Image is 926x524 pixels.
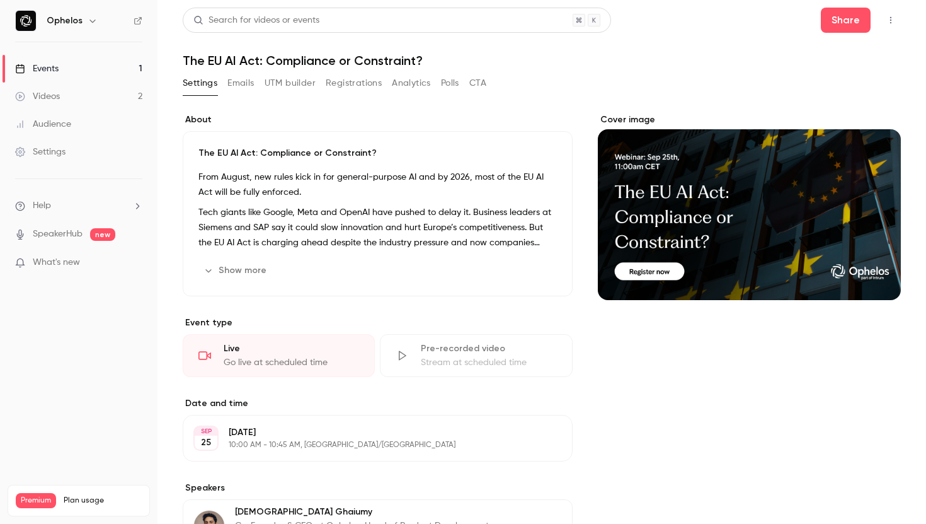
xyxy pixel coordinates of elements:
[229,440,506,450] p: 10:00 AM - 10:45 AM, [GEOGRAPHIC_DATA]/[GEOGRAPHIC_DATA]
[421,356,556,369] div: Stream at scheduled time
[229,426,506,439] p: [DATE]
[235,506,491,518] p: [DEMOGRAPHIC_DATA] Ghaiumy
[16,493,56,508] span: Premium
[198,147,557,160] p: The EU AI Act: Compliance or Constraint?
[201,436,211,449] p: 25
[469,73,486,93] button: CTA
[326,73,382,93] button: Registrations
[183,53,901,68] h1: The EU AI Act: Compliance or Constraint?
[598,114,901,300] section: Cover image
[183,334,375,377] div: LiveGo live at scheduled time
[380,334,572,377] div: Pre-recorded videoStream at scheduled time
[441,73,459,93] button: Polls
[193,14,319,27] div: Search for videos or events
[198,170,557,200] p: From August, new rules kick in for general-purpose AI and by 2026, most of the EU AI Act will be ...
[183,317,573,329] p: Event type
[183,73,217,93] button: Settings
[198,205,557,250] p: Tech giants like Google, Meta and OpenAI have pushed to delay it. Business leaders at Siemens and...
[15,62,59,75] div: Events
[127,257,142,269] iframe: Noticeable Trigger
[183,114,573,126] label: About
[183,397,573,410] label: Date and time
[195,427,217,436] div: SEP
[15,118,71,131] div: Audience
[598,114,901,126] label: Cover image
[421,342,556,355] div: Pre-recorded video
[198,260,274,281] button: Show more
[821,8,871,33] button: Share
[47,15,83,27] h6: Ophelos
[15,146,66,158] div: Settings
[15,199,142,213] li: help-dropdown-opener
[265,73,316,93] button: UTM builder
[33,199,51,213] span: Help
[33,228,83,241] a: SpeakerHub
[16,11,36,31] img: Ophelos
[227,73,254,93] button: Emails
[33,256,80,269] span: What's new
[224,342,359,355] div: Live
[64,496,142,506] span: Plan usage
[15,90,60,103] div: Videos
[183,482,573,494] label: Speakers
[392,73,431,93] button: Analytics
[90,228,115,241] span: new
[224,356,359,369] div: Go live at scheduled time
